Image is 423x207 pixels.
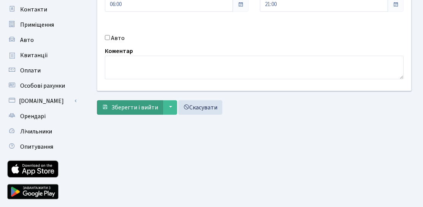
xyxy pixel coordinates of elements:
a: Особові рахунки [4,78,80,93]
span: Лічильники [20,127,52,136]
a: Контакти [4,2,80,17]
button: Зберегти і вийти [97,100,163,115]
a: Лічильники [4,124,80,139]
span: Квитанції [20,51,48,59]
a: Орендарі [4,109,80,124]
a: Приміщення [4,17,80,32]
span: Приміщення [20,21,54,29]
span: Авто [20,36,34,44]
span: Оплати [20,66,41,75]
span: Особові рахунки [20,82,65,90]
span: Орендарі [20,112,46,120]
a: [DOMAIN_NAME] [4,93,80,109]
label: Авто [111,34,125,43]
label: Коментар [105,47,133,56]
a: Оплати [4,63,80,78]
span: Контакти [20,5,47,14]
span: Опитування [20,143,53,151]
a: Опитування [4,139,80,154]
a: Авто [4,32,80,48]
a: Квитанції [4,48,80,63]
a: Скасувати [178,100,222,115]
span: Зберегти і вийти [111,103,158,112]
